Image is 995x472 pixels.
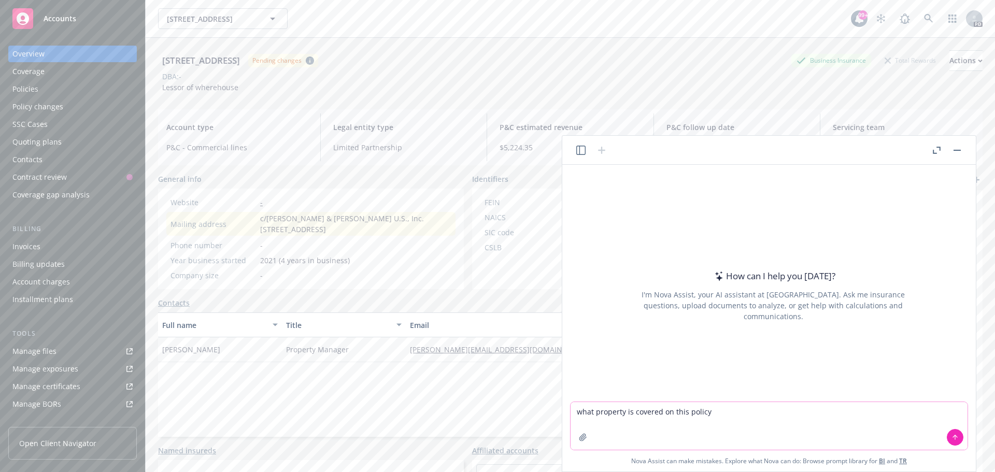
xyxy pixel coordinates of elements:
a: - [260,197,263,207]
div: Invoices [12,238,40,255]
div: Contract review [12,169,67,185]
div: SIC code [485,227,570,238]
a: Affiliated accounts [472,445,538,456]
a: Coverage gap analysis [8,187,137,203]
a: Invoices [8,238,137,255]
span: $5,224.35 [500,142,641,153]
div: Phone number [170,240,256,251]
a: add [970,174,983,186]
div: Quoting plans [12,134,62,150]
span: Servicing team [833,122,974,133]
div: Tools [8,328,137,339]
div: Business Insurance [791,54,871,67]
a: Search [918,8,939,29]
div: CSLB [485,242,570,253]
span: 2021 (4 years in business) [260,255,350,266]
a: Manage BORs [8,396,137,412]
span: c/[PERSON_NAME] & [PERSON_NAME] U.S., Inc. [STREET_ADDRESS] [260,213,451,235]
span: [STREET_ADDRESS] [167,13,257,24]
span: P&C estimated revenue [500,122,641,133]
span: Limited Partnership [333,142,475,153]
a: Contacts [8,151,137,168]
div: Year business started [170,255,256,266]
a: Manage exposures [8,361,137,377]
div: Actions [949,51,983,70]
div: Installment plans [12,291,73,308]
div: DBA: - [162,71,181,82]
span: Nova Assist can make mistakes. Explore what Nova can do: Browse prompt library for and [631,450,907,471]
div: I'm Nova Assist, your AI assistant at [GEOGRAPHIC_DATA]. Ask me insurance questions, upload docum... [628,289,919,322]
div: Full name [162,320,266,331]
a: Report a Bug [894,8,915,29]
button: Email [406,312,612,337]
div: Email [410,320,596,331]
a: Named insureds [158,445,216,456]
div: Account charges [12,274,70,290]
div: Company size [170,270,256,281]
span: - [260,270,263,281]
a: Installment plans [8,291,137,308]
span: Pending changes [248,54,318,67]
div: NAICS [485,212,570,223]
a: Stop snowing [871,8,891,29]
a: Summary of insurance [8,413,137,430]
button: Actions [949,50,983,71]
a: Policies [8,81,137,97]
div: Coverage [12,63,45,80]
a: Coverage [8,63,137,80]
span: Open Client Navigator [19,438,96,449]
div: Policies [12,81,38,97]
div: Mailing address [170,219,256,230]
div: How can I help you [DATE]? [712,269,835,283]
a: Overview [8,46,137,62]
span: Identifiers [472,174,508,184]
div: Total Rewards [879,54,941,67]
span: General info [158,174,202,184]
span: Account type [166,122,308,133]
button: Full name [158,312,282,337]
a: Manage files [8,343,137,360]
a: Contacts [158,297,190,308]
span: Property Manager [286,344,349,355]
a: SSC Cases [8,116,137,133]
div: Manage files [12,343,56,360]
a: Contract review [8,169,137,185]
div: Pending changes [252,56,302,65]
a: [PERSON_NAME][EMAIL_ADDRESS][DOMAIN_NAME] [410,345,598,354]
a: Billing updates [8,256,137,273]
a: Accounts [8,4,137,33]
div: 99+ [858,10,868,20]
span: Accounts [44,15,76,23]
a: Account charges [8,274,137,290]
a: Policy changes [8,98,137,115]
div: FEIN [485,197,570,208]
div: Coverage gap analysis [12,187,90,203]
div: SSC Cases [12,116,48,133]
div: Manage exposures [12,361,78,377]
a: Manage certificates [8,378,137,395]
div: Manage certificates [12,378,80,395]
div: [STREET_ADDRESS] [158,54,244,67]
div: Billing [8,224,137,234]
a: Switch app [942,8,963,29]
textarea: what property is covered on this policy [571,402,968,450]
div: Summary of insurance [12,413,91,430]
button: [STREET_ADDRESS] [158,8,288,29]
span: Legal entity type [333,122,475,133]
span: P&C follow up date [666,122,808,133]
div: Overview [12,46,45,62]
a: TR [899,456,907,465]
button: Title [282,312,406,337]
span: Lessor of wherehouse [162,82,238,92]
div: Policy changes [12,98,63,115]
span: - [260,240,263,251]
div: Website [170,197,256,208]
div: Billing updates [12,256,65,273]
span: P&C - Commercial lines [166,142,308,153]
span: [PERSON_NAME] [162,344,220,355]
div: Contacts [12,151,42,168]
div: Manage BORs [12,396,61,412]
a: Quoting plans [8,134,137,150]
div: Title [286,320,390,331]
